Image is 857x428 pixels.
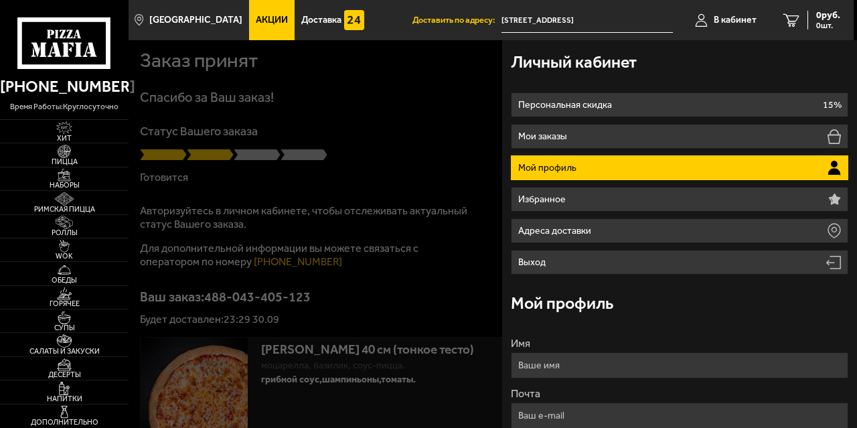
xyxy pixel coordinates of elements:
span: Санкт-Петербург, Россия, Ланское шоссе, 14А [501,8,673,33]
input: Ваш адрес доставки [501,8,673,33]
h3: Личный кабинет [511,54,637,70]
span: [GEOGRAPHIC_DATA] [149,15,242,25]
span: Доставить по адресу: [412,16,501,25]
span: Доставка [301,15,341,25]
img: 15daf4d41897b9f0e9f617042186c801.svg [344,10,364,30]
label: Имя [511,338,848,349]
span: Акции [256,15,288,25]
p: Избранное [518,195,569,204]
p: Мои заказы [518,132,570,141]
span: 0 руб. [816,11,840,20]
p: 15% [823,100,842,110]
p: Адреса доставки [518,226,595,236]
span: В кабинет [714,15,757,25]
h3: Мой профиль [511,295,613,311]
span: 0 шт. [816,21,840,29]
label: Почта [511,388,848,399]
p: Персональная скидка [518,100,615,110]
p: Мой профиль [518,163,580,173]
input: Ваше имя [511,352,848,378]
p: Выход [518,258,549,267]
